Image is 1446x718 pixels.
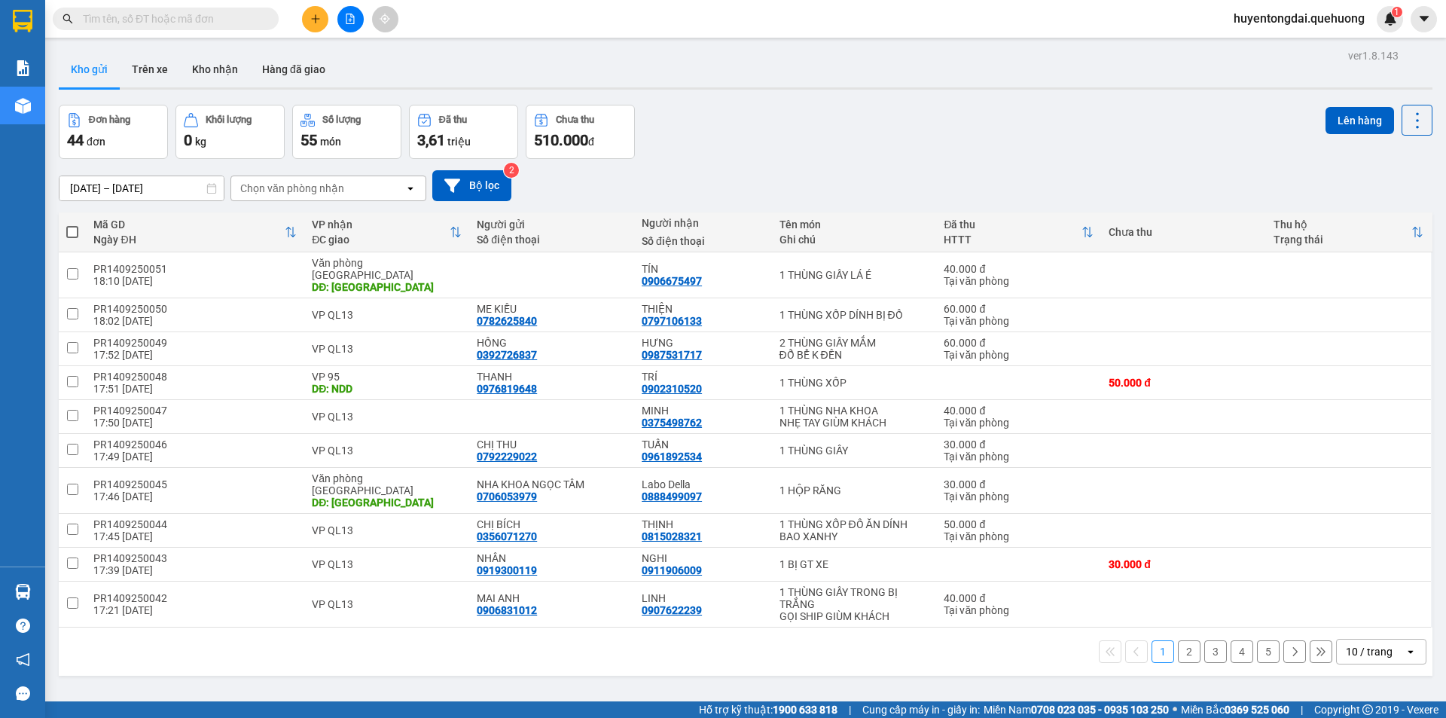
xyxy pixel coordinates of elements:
th: Toggle SortBy [304,212,469,252]
div: 0902310520 [642,383,702,395]
div: VP QL13 [312,309,462,321]
span: copyright [1362,704,1373,715]
div: THANH [477,371,627,383]
div: 30.000 đ [944,438,1094,451]
div: Tại văn phòng [944,451,1094,463]
span: 44 [67,131,84,149]
button: Kho nhận [180,51,250,87]
div: 0792229022 [477,451,537,463]
div: Số điện thoại [477,234,627,246]
span: plus [310,14,321,24]
img: logo-vxr [13,10,32,32]
div: NGHI [642,552,764,564]
div: CHỊ BÍCH [477,518,627,530]
div: Tại văn phòng [944,315,1094,327]
div: LINH [642,592,764,604]
div: 0356071270 [477,530,537,542]
div: ĐỔ BỂ K ĐỀN [779,349,929,361]
img: icon-new-feature [1383,12,1397,26]
div: Ngày ĐH [93,234,285,246]
div: 60.000 đ [944,337,1094,349]
strong: 1900 633 818 [773,704,837,716]
div: Số điện thoại [642,235,764,247]
button: Đơn hàng44đơn [59,105,168,159]
svg: open [1405,646,1417,658]
th: Toggle SortBy [936,212,1101,252]
div: 30.000 đ [944,478,1094,490]
div: VP QL13 [312,445,462,457]
div: 1 BỊ GT XE [779,558,929,570]
sup: 1 [1392,7,1402,17]
div: HTTT [944,234,1081,246]
div: Tại văn phòng [944,530,1094,542]
div: 18:10 [DATE] [93,275,297,287]
div: Chưa thu [556,115,594,125]
div: NHÂN [477,552,627,564]
span: Cung cấp máy in - giấy in: [862,701,980,718]
div: 1 THÙNG XỐP ĐỒ ĂN DÍNH BAO XANHY [779,518,929,542]
input: Select a date range. [59,176,224,200]
div: Tại văn phòng [944,417,1094,429]
span: 55 [300,131,317,149]
div: 0919300119 [477,564,537,576]
span: 1 [1394,7,1399,17]
div: Đã thu [944,218,1081,231]
button: caret-down [1411,6,1437,32]
div: Tại văn phòng [944,604,1094,616]
span: | [1301,701,1303,718]
span: caret-down [1417,12,1431,26]
div: 1 HỘP RĂNG [779,484,929,496]
span: aim [380,14,390,24]
div: Labo Della [642,478,764,490]
div: ĐC giao [312,234,450,246]
div: Tại văn phòng [944,275,1094,287]
img: warehouse-icon [15,584,31,600]
span: 510.000 [534,131,588,149]
th: Toggle SortBy [1266,212,1431,252]
span: Miền Bắc [1181,701,1289,718]
img: warehouse-icon [15,98,31,114]
div: 0375498762 [642,417,702,429]
button: 3 [1204,640,1227,663]
span: 3,61 [417,131,445,149]
div: 40.000 đ [944,405,1094,417]
div: Tại văn phòng [944,349,1094,361]
button: Chưa thu510.000đ [526,105,635,159]
button: file-add [337,6,364,32]
div: Chưa thu [1109,226,1258,238]
button: Bộ lọc [432,170,511,201]
div: Tại văn phòng [944,490,1094,503]
div: PR1409250049 [93,337,297,349]
button: Trên xe [120,51,180,87]
div: ME KIỀU [477,303,627,315]
div: DĐ: TÂN PHÚ [312,496,462,509]
div: TRÍ [642,371,764,383]
div: VP QL13 [312,343,462,355]
div: 50.000 đ [1109,377,1258,389]
div: 1 THÙNG GIẤY LÁ É [779,269,929,281]
div: PR1409250044 [93,518,297,530]
div: TUẤN [642,438,764,451]
span: ⚪️ [1173,707,1177,713]
div: 40.000 đ [944,263,1094,275]
span: message [16,686,30,701]
div: Tên món [779,218,929,231]
div: 17:52 [DATE] [93,349,297,361]
div: 1 THÙNG XỐP DÍNH BỊ ĐỒ [779,309,929,321]
div: 40.000 đ [944,592,1094,604]
div: 1 THÙNG NHA KHOA [779,405,929,417]
div: VP QL13 [312,598,462,610]
div: 0987531717 [642,349,702,361]
div: 1 THÙNG XỐP [779,377,929,389]
div: Người nhận [642,217,764,229]
div: Số lượng [322,115,361,125]
button: Lên hàng [1325,107,1394,134]
div: 0911906009 [642,564,702,576]
div: VP QL13 [312,558,462,570]
span: Miền Nam [984,701,1169,718]
div: PR1409250046 [93,438,297,451]
button: Số lượng55món [292,105,401,159]
button: 5 [1257,640,1280,663]
div: 10 / trang [1346,644,1393,659]
div: 17:45 [DATE] [93,530,297,542]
